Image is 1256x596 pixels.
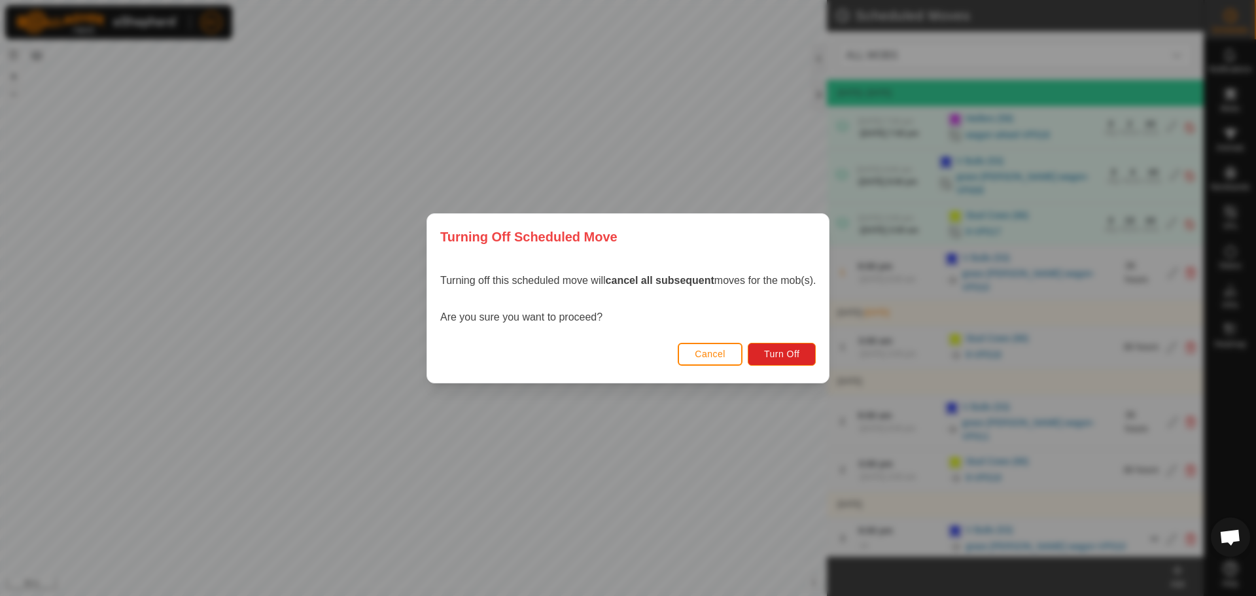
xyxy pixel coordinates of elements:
button: Cancel [678,342,742,365]
button: Turn Off [748,342,816,365]
div: Open chat [1211,517,1250,557]
strong: cancel all subsequent [605,275,714,286]
span: Cancel [695,349,725,359]
p: Are you sure you want to proceed? [440,309,816,325]
span: Turning Off Scheduled Move [440,227,618,247]
p: Turning off this scheduled move will moves for the mob(s). [440,273,816,289]
span: Turn Off [764,349,800,359]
